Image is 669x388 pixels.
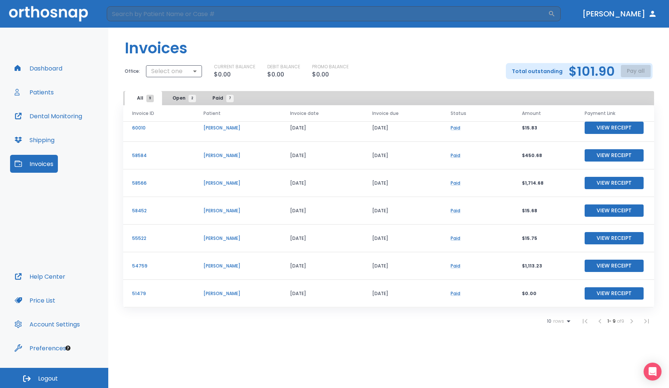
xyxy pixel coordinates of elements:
[522,235,567,242] p: $15.75
[281,225,363,252] td: [DATE]
[137,95,150,101] span: All
[585,204,644,217] button: View Receipt
[522,263,567,269] p: $1,113.23
[214,70,231,79] p: $0.00
[125,68,140,75] p: Office:
[585,177,644,189] button: View Receipt
[172,95,192,101] span: Open
[451,125,460,131] a: Paid
[10,291,60,309] button: Price List
[585,207,644,213] a: View Receipt
[585,235,644,241] a: View Receipt
[522,110,541,117] span: Amount
[585,260,644,272] button: View Receipt
[226,95,234,102] span: 7
[363,169,442,197] td: [DATE]
[189,95,196,102] span: 2
[203,110,221,117] span: Patient
[281,169,363,197] td: [DATE]
[132,235,186,242] p: 55522
[9,6,88,21] img: Orthosnap
[203,180,272,187] p: [PERSON_NAME]
[132,110,154,117] span: Invoice ID
[203,152,272,159] p: [PERSON_NAME]
[312,70,329,79] p: $0.00
[132,152,186,159] p: 58584
[451,152,460,159] a: Paid
[512,67,563,76] p: Total outstanding
[132,180,186,187] p: 58566
[203,290,272,297] p: [PERSON_NAME]
[451,180,460,186] a: Paid
[363,225,442,252] td: [DATE]
[522,290,567,297] p: $0.00
[585,287,644,300] button: View Receipt
[363,252,442,280] td: [DATE]
[203,125,272,131] p: [PERSON_NAME]
[522,180,567,187] p: $1,714.68
[65,345,71,351] div: Tooltip anchor
[203,263,272,269] p: [PERSON_NAME]
[10,267,70,285] button: Help Center
[214,63,255,70] p: CURRENT BALANCE
[10,155,58,173] button: Invoices
[451,110,466,117] span: Status
[363,280,442,307] td: [DATE]
[644,363,662,381] div: Open Intercom Messenger
[10,315,84,333] button: Account Settings
[585,110,615,117] span: Payment Link
[10,59,67,77] button: Dashboard
[585,179,644,186] a: View Receipt
[522,125,567,131] p: $15.83
[585,152,644,158] a: View Receipt
[290,110,319,117] span: Invoice date
[146,64,202,79] div: Select one
[363,197,442,225] td: [DATE]
[522,152,567,159] p: $450.68
[312,63,349,70] p: PROMO BALANCE
[569,66,615,77] h2: $101.90
[585,290,644,296] a: View Receipt
[281,280,363,307] td: [DATE]
[579,7,660,21] button: [PERSON_NAME]
[363,114,442,142] td: [DATE]
[10,107,87,125] button: Dental Monitoring
[10,83,58,101] a: Patients
[607,318,617,324] span: 1 - 9
[107,6,548,21] input: Search by Patient Name or Case #
[551,319,564,324] span: rows
[363,142,442,169] td: [DATE]
[451,235,460,241] a: Paid
[125,91,241,105] div: tabs
[451,207,460,214] a: Paid
[267,63,300,70] p: DEBIT BALANCE
[38,375,58,383] span: Logout
[10,131,59,149] button: Shipping
[617,318,624,324] span: of 9
[281,197,363,225] td: [DATE]
[132,207,186,214] p: 58452
[10,339,71,357] button: Preferences
[125,37,187,59] h1: Invoices
[146,95,154,102] span: 9
[585,122,644,134] button: View Receipt
[585,232,644,244] button: View Receipt
[281,142,363,169] td: [DATE]
[372,110,399,117] span: Invoice due
[522,207,567,214] p: $15.68
[585,149,644,162] button: View Receipt
[203,235,272,242] p: [PERSON_NAME]
[212,95,230,101] span: Paid
[547,319,551,324] span: 10
[281,252,363,280] td: [DATE]
[585,262,644,269] a: View Receipt
[203,207,272,214] p: [PERSON_NAME]
[132,263,186,269] p: 54759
